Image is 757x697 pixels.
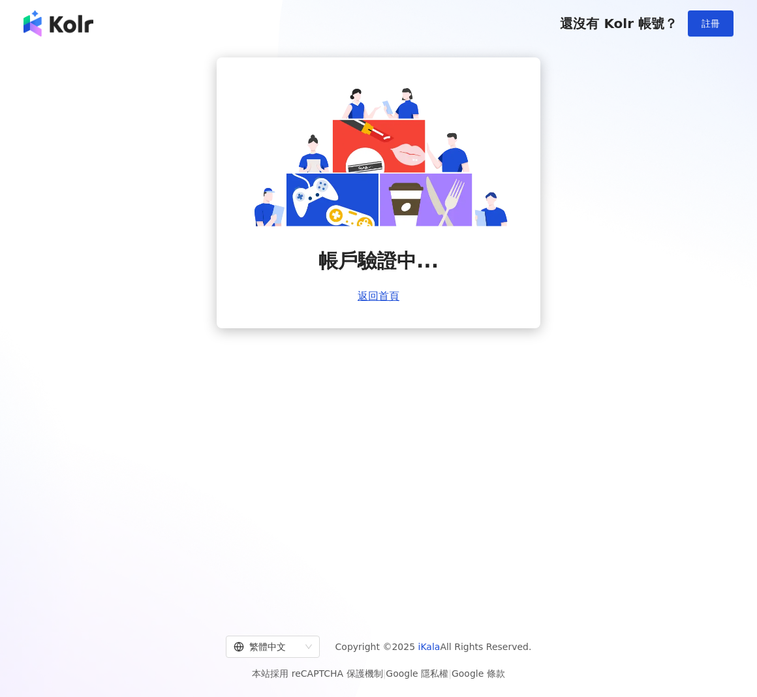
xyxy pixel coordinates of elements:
[23,10,93,37] img: logo
[248,84,509,226] img: account is verifying
[702,18,720,29] span: 註冊
[448,668,452,679] span: |
[234,636,300,657] div: 繁體中文
[335,639,532,655] span: Copyright © 2025 All Rights Reserved.
[386,668,448,679] a: Google 隱私權
[418,642,440,652] a: iKala
[383,668,386,679] span: |
[688,10,734,37] button: 註冊
[452,668,505,679] a: Google 條款
[358,290,399,302] a: 返回首頁
[252,666,504,681] span: 本站採用 reCAPTCHA 保護機制
[560,16,677,31] span: 還沒有 Kolr 帳號？
[318,247,439,275] span: 帳戶驗證中...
